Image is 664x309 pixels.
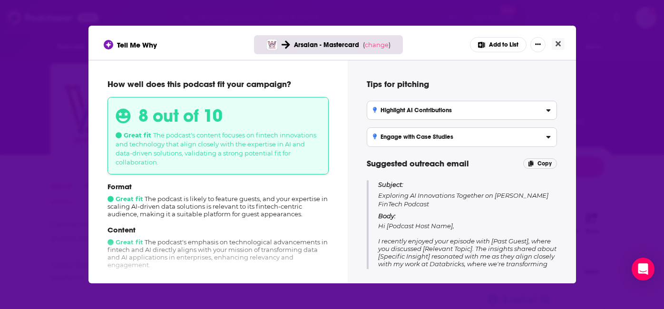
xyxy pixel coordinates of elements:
h3: Highlight AI Contributions [373,107,452,114]
span: Great fit [107,238,143,246]
img: tell me why sparkle [105,41,112,48]
p: Exploring AI Innovations Together on [PERSON_NAME] FinTech Podcast [378,180,557,208]
span: Body: [378,212,396,220]
span: Copy [537,160,552,167]
span: Great fit [107,195,143,203]
h3: 8 out of 10 [138,105,223,126]
div: Open Intercom Messenger [632,258,654,280]
p: Content [107,225,329,234]
span: Suggested outreach email [367,158,469,169]
button: Show More Button [530,37,546,52]
div: The podcast's emphasis on technological advancements in fintech and AI directly aligns with your ... [107,225,329,269]
h4: Tips for pitching [367,79,557,89]
span: Arsalan - Mastercard [294,41,359,49]
button: Close [552,38,565,50]
span: Subject: [378,180,403,189]
p: Format [107,182,329,191]
img: Wharton FinTech Podcast [266,39,278,50]
p: How well does this podcast fit your campaign? [107,79,329,89]
span: The podcast's content focuses on fintech innovations and technology that align closely with the e... [116,131,316,166]
h3: Engage with Case Studies [373,134,454,140]
span: ( ) [363,41,391,48]
span: Great fit [116,131,151,139]
button: Add to List [470,37,527,52]
div: The podcast is likely to feature guests, and your expertise in scaling AI-driven data solutions i... [107,182,329,218]
span: change [365,41,389,48]
span: Tell Me Why [117,40,157,49]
